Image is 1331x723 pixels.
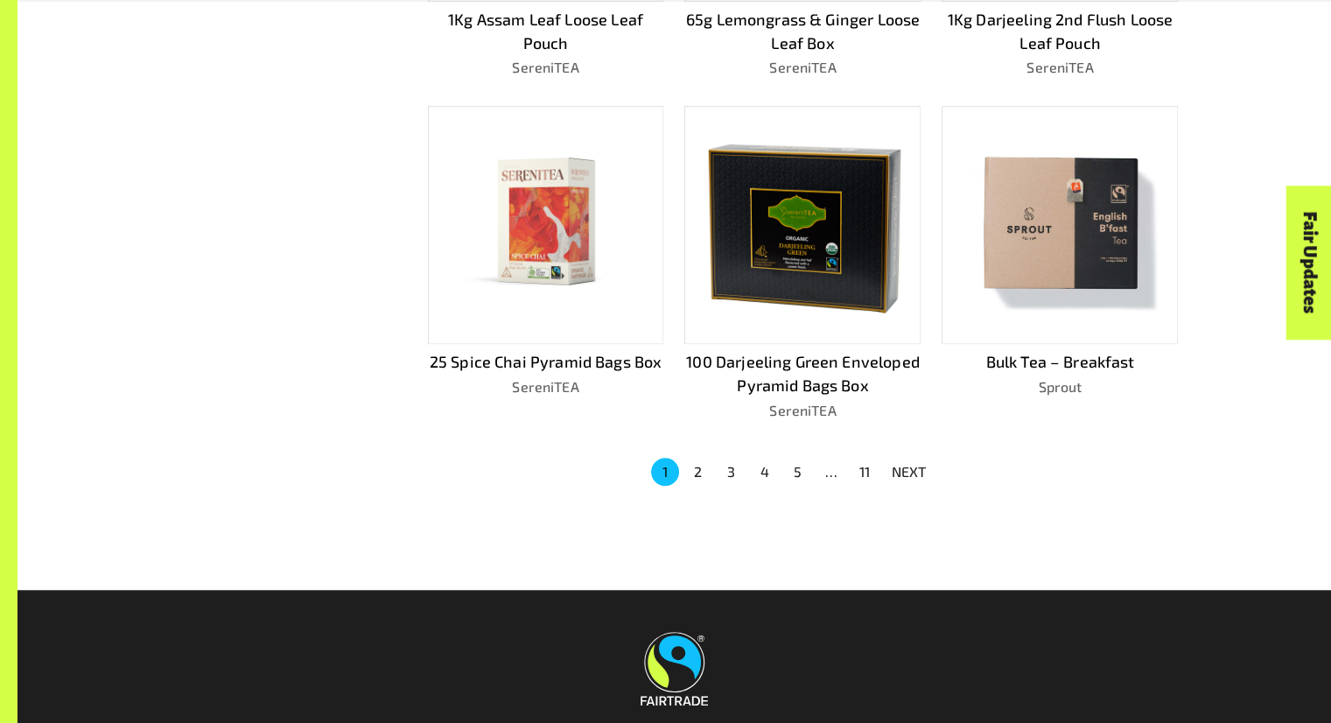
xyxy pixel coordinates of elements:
[684,458,712,486] button: Go to page 2
[718,458,746,486] button: Go to page 3
[881,456,937,488] button: NEXT
[428,376,664,397] p: SereniTEA
[684,106,921,420] a: 100 Darjeeling Green Enveloped Pyramid Bags BoxSereniTEA
[942,106,1178,420] a: Bulk Tea – BreakfastSprout
[942,8,1178,55] p: 1Kg Darjeeling 2nd Flush Loose Leaf Pouch
[428,350,664,374] p: 25 Spice Chai Pyramid Bags Box
[648,456,937,488] nav: pagination navigation
[751,458,779,486] button: Go to page 4
[784,458,812,486] button: Go to page 5
[851,458,879,486] button: Go to page 11
[684,8,921,55] p: 65g Lemongrass & Ginger Loose Leaf Box
[428,57,664,78] p: SereniTEA
[892,461,927,482] p: NEXT
[651,458,679,486] button: page 1
[942,57,1178,78] p: SereniTEA
[428,106,664,420] a: 25 Spice Chai Pyramid Bags BoxSereniTEA
[428,8,664,55] p: 1Kg Assam Leaf Loose Leaf Pouch
[817,461,845,482] div: …
[684,57,921,78] p: SereniTEA
[942,350,1178,374] p: Bulk Tea – Breakfast
[684,400,921,421] p: SereniTEA
[684,350,921,397] p: 100 Darjeeling Green Enveloped Pyramid Bags Box
[942,376,1178,397] p: Sprout
[641,632,708,705] img: Fairtrade Australia New Zealand logo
